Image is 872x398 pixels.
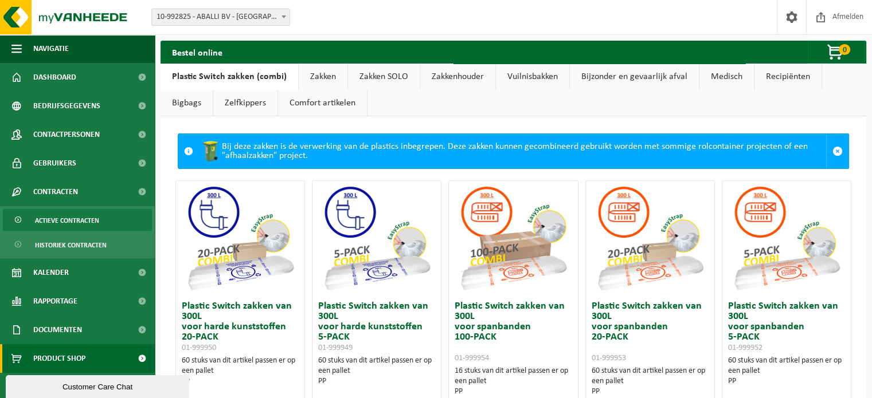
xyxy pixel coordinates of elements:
span: 10-992825 - ABALLI BV - POPERINGE [151,9,290,26]
iframe: chat widget [6,373,191,398]
a: Bijzonder en gevaarlijk afval [570,64,699,90]
div: PP [728,376,845,387]
a: Zelfkippers [213,90,277,116]
img: 01-999953 [593,181,707,295]
div: 60 stuks van dit artikel passen er op een pallet [728,356,845,387]
a: Bigbags [161,90,213,116]
span: 10-992825 - ABALLI BV - POPERINGE [152,9,290,25]
span: Bedrijfsgegevens [33,92,100,120]
span: 01-999954 [455,354,489,362]
a: Zakken [299,64,347,90]
div: PP [318,376,435,387]
h2: Bestel online [161,41,234,63]
span: Gebruikers [33,149,76,178]
img: 01-999949 [319,181,434,295]
img: 01-999954 [456,181,570,295]
div: PP [182,376,299,387]
h3: Plastic Switch zakken van 300L voor harde kunststoffen 5-PACK [318,301,435,353]
h3: Plastic Switch zakken van 300L voor spanbanden 100-PACK [455,301,572,363]
span: Documenten [33,316,82,344]
span: Navigatie [33,34,69,63]
span: 0 [839,44,850,55]
a: Comfort artikelen [278,90,367,116]
a: Medisch [699,64,754,90]
span: Product Shop [33,344,85,373]
div: PP [592,387,709,397]
img: WB-0240-HPE-GN-50.png [199,140,222,163]
h3: Plastic Switch zakken van 300L voor harde kunststoffen 20-PACK [182,301,299,353]
a: Historiek contracten [3,234,152,255]
div: Bij deze zakken is de verwerking van de plastics inbegrepen. Deze zakken kunnen gecombineerd gebr... [199,134,826,168]
div: 60 stuks van dit artikel passen er op een pallet [182,356,299,387]
button: 0 [808,41,865,64]
h3: Plastic Switch zakken van 300L voor spanbanden 20-PACK [592,301,709,363]
a: Sluit melding [826,134,848,168]
span: Kalender [33,258,69,287]
span: Dashboard [33,63,76,92]
a: Vuilnisbakken [496,64,569,90]
a: Plastic Switch zakken (combi) [161,64,298,90]
span: Actieve contracten [35,210,99,231]
span: Contactpersonen [33,120,100,149]
span: Contracten [33,178,78,206]
a: Actieve contracten [3,209,152,231]
span: Rapportage [33,287,77,316]
img: 01-999950 [183,181,298,295]
a: Zakkenhouder [420,64,495,90]
img: 01-999952 [729,181,844,295]
span: 01-999949 [318,344,353,352]
div: 60 stuks van dit artikel passen er op een pallet [318,356,435,387]
h3: Plastic Switch zakken van 300L voor spanbanden 5-PACK [728,301,845,353]
div: PP [455,387,572,397]
span: 01-999952 [728,344,762,352]
span: 01-999950 [182,344,216,352]
a: Recipiënten [754,64,822,90]
span: 01-999953 [592,354,626,362]
span: Historiek contracten [35,234,107,256]
div: 60 stuks van dit artikel passen er op een pallet [592,366,709,397]
a: Zakken SOLO [348,64,420,90]
div: 16 stuks van dit artikel passen er op een pallet [455,366,572,397]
